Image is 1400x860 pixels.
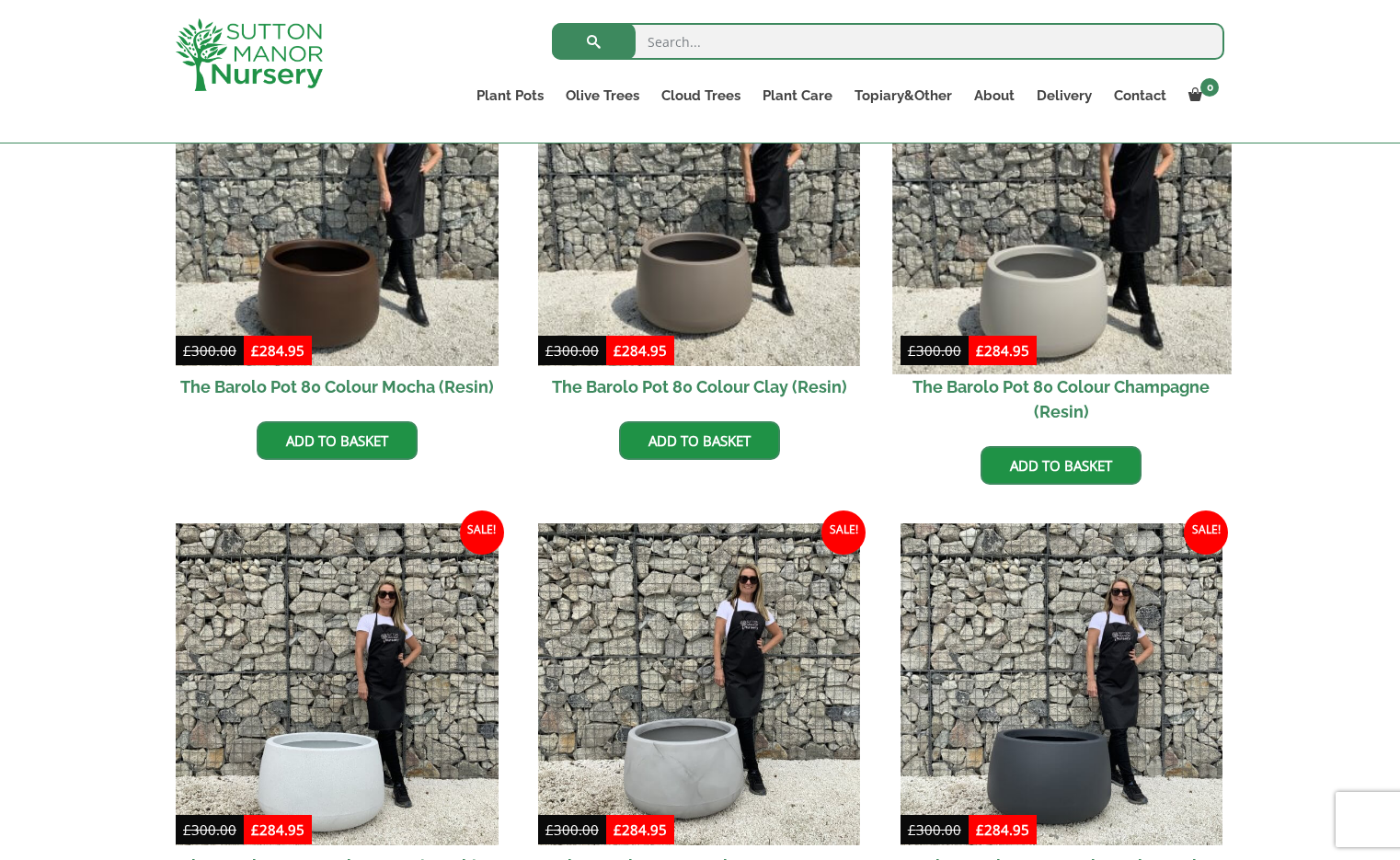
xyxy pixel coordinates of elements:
[251,820,304,839] bdi: 284.95
[538,366,861,407] h2: The Barolo Pot 80 Colour Clay (Resin)
[614,341,622,360] span: £
[460,510,504,555] span: Sale!
[176,523,499,846] img: The Barolo Pot 80 Colour Granite White (Resin)
[176,43,499,407] a: Sale! The Barolo Pot 80 Colour Mocha (Resin)
[545,341,554,360] span: £
[176,18,323,91] img: logo
[821,510,866,555] span: Sale!
[176,43,499,366] img: The Barolo Pot 80 Colour Mocha (Resin)
[892,35,1231,373] img: The Barolo Pot 80 Colour Champagne (Resin)
[976,820,1029,839] bdi: 284.95
[1200,78,1219,97] span: 0
[1177,83,1224,109] a: 0
[183,341,191,360] span: £
[257,421,418,460] a: Add to basket: “The Barolo Pot 80 Colour Mocha (Resin)”
[251,820,259,839] span: £
[752,83,843,109] a: Plant Care
[908,341,961,360] bdi: 300.00
[545,820,554,839] span: £
[976,341,984,360] span: £
[1103,83,1177,109] a: Contact
[976,341,1029,360] bdi: 284.95
[183,820,236,839] bdi: 300.00
[619,421,780,460] a: Add to basket: “The Barolo Pot 80 Colour Clay (Resin)”
[183,820,191,839] span: £
[545,341,599,360] bdi: 300.00
[976,820,984,839] span: £
[251,341,259,360] span: £
[614,820,667,839] bdi: 284.95
[901,366,1223,432] h2: The Barolo Pot 80 Colour Champagne (Resin)
[908,341,916,360] span: £
[538,43,861,407] a: Sale! The Barolo Pot 80 Colour Clay (Resin)
[552,23,1224,60] input: Search...
[963,83,1026,109] a: About
[650,83,752,109] a: Cloud Trees
[251,341,304,360] bdi: 284.95
[908,820,916,839] span: £
[545,820,599,839] bdi: 300.00
[538,43,861,366] img: The Barolo Pot 80 Colour Clay (Resin)
[908,820,961,839] bdi: 300.00
[465,83,555,109] a: Plant Pots
[843,83,963,109] a: Topiary&Other
[538,523,861,846] img: The Barolo Pot 80 Colour Greystone (Resin)
[1026,83,1103,109] a: Delivery
[614,820,622,839] span: £
[614,341,667,360] bdi: 284.95
[901,523,1223,846] img: The Barolo Pot 80 Colour Charcoal (Resin)
[981,446,1142,485] a: Add to basket: “The Barolo Pot 80 Colour Champagne (Resin)”
[1184,510,1228,555] span: Sale!
[176,366,499,407] h2: The Barolo Pot 80 Colour Mocha (Resin)
[901,43,1223,432] a: Sale! The Barolo Pot 80 Colour Champagne (Resin)
[555,83,650,109] a: Olive Trees
[183,341,236,360] bdi: 300.00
